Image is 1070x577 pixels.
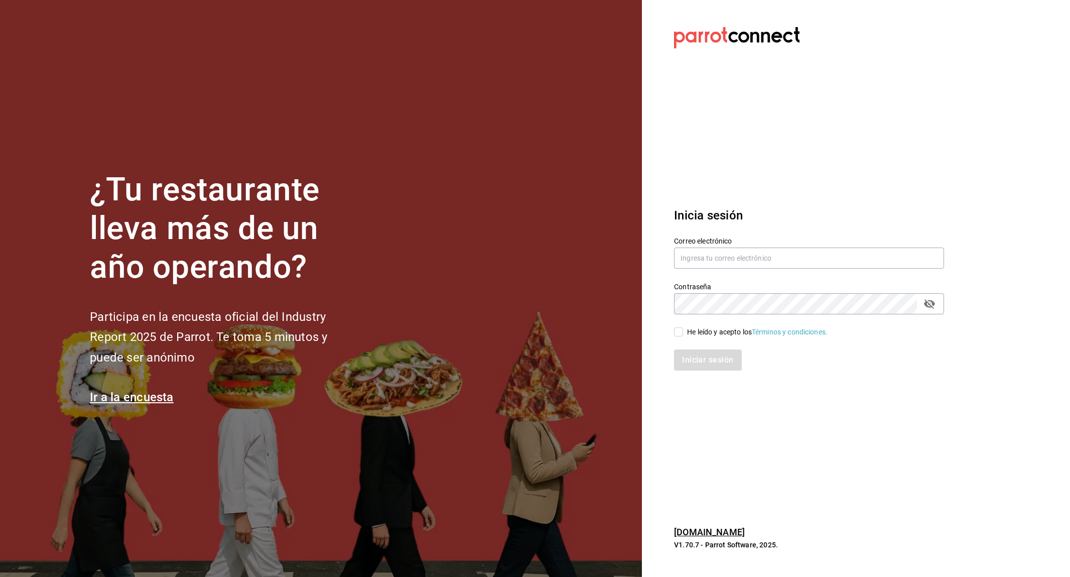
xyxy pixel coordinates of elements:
h3: Inicia sesión [674,206,944,224]
p: V1.70.7 - Parrot Software, 2025. [674,540,944,550]
label: Contraseña [674,283,944,290]
h1: ¿Tu restaurante lleva más de un año operando? [90,171,361,286]
label: Correo electrónico [674,238,944,245]
input: Ingresa tu correo electrónico [674,248,944,269]
h2: Participa en la encuesta oficial del Industry Report 2025 de Parrot. Te toma 5 minutos y puede se... [90,307,361,368]
button: passwordField [921,295,938,312]
a: Ir a la encuesta [90,390,174,404]
a: [DOMAIN_NAME] [674,527,745,537]
div: He leído y acepto los [687,327,828,337]
a: Términos y condiciones. [752,328,828,336]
